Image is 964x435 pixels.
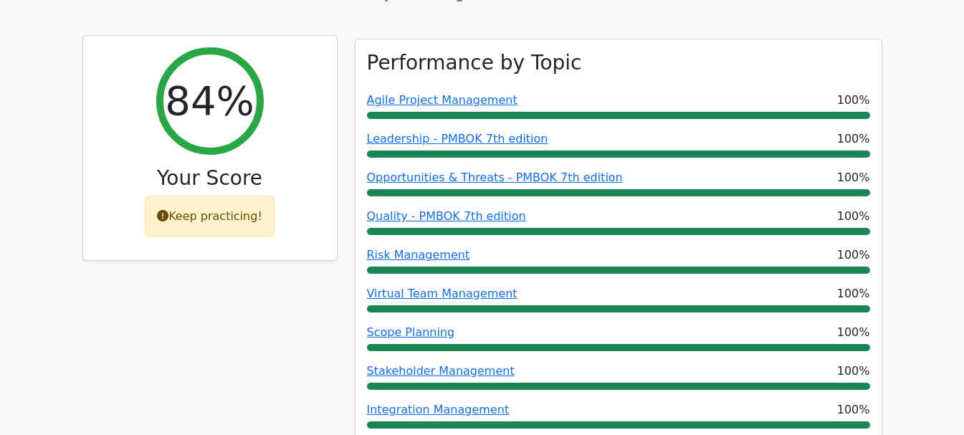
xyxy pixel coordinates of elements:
[837,169,870,186] span: 100%
[367,364,515,378] a: Stakeholder Management
[367,93,517,107] a: Agile Project Management
[367,248,470,262] a: Risk Management
[95,166,325,191] h3: Your Score
[837,92,870,109] span: 100%
[837,208,870,225] span: 100%
[837,285,870,302] span: 100%
[837,363,870,380] span: 100%
[367,171,623,184] a: Opportunities & Threats - PMBOK 7th edition
[367,132,548,145] a: Leadership - PMBOK 7th edition
[145,196,275,237] div: Keep practicing!
[165,77,254,125] h2: 84%
[837,324,870,341] span: 100%
[837,130,870,148] span: 100%
[367,287,517,300] a: Virtual Team Management
[367,51,582,75] h3: Performance by Topic
[367,403,510,416] a: Integration Management
[837,401,870,419] span: 100%
[367,209,526,223] a: Quality - PMBOK 7th edition
[837,247,870,264] span: 100%
[367,325,455,339] a: Scope Planning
